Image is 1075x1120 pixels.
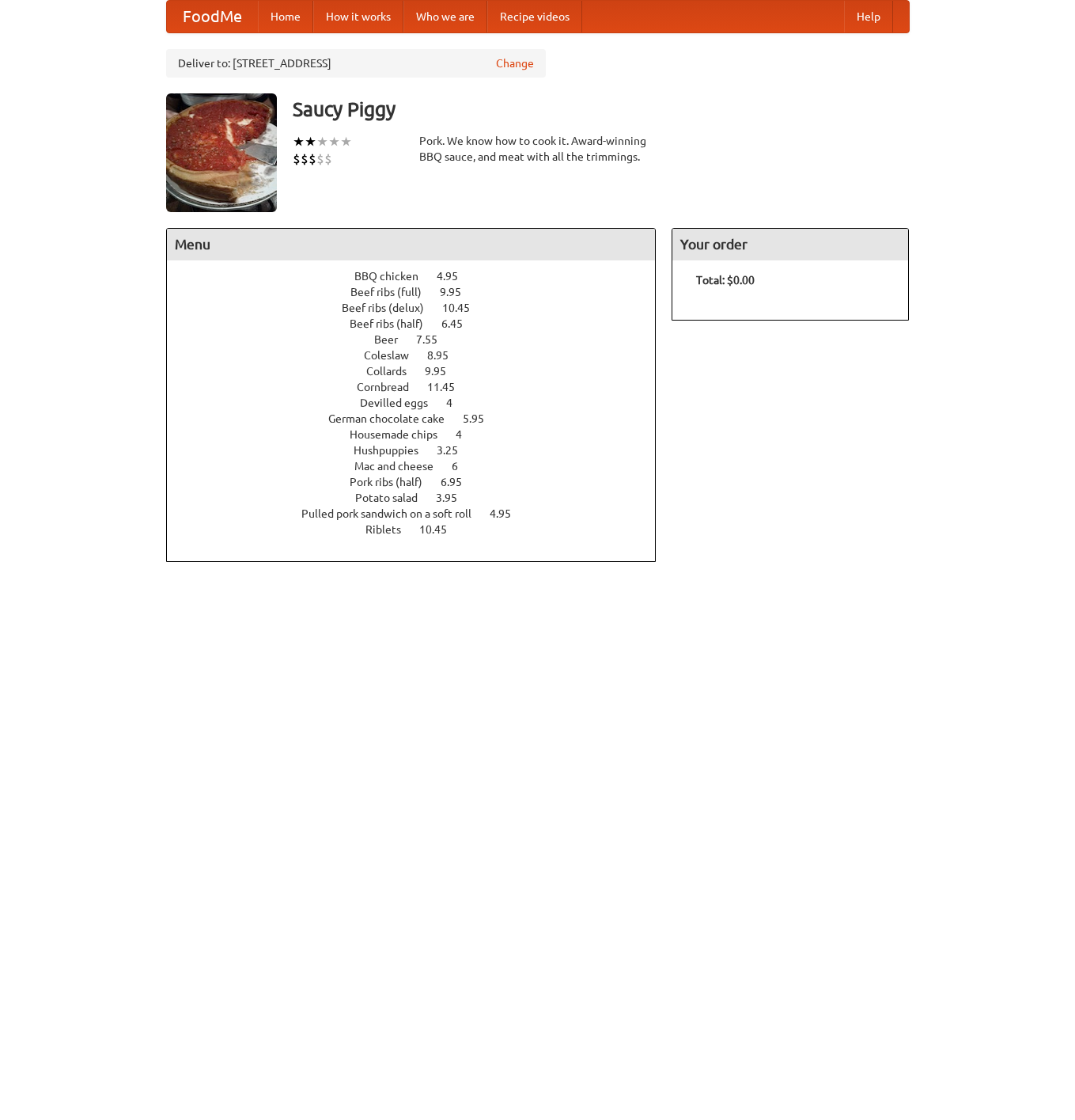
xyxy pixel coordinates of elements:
[374,333,414,346] span: Beer
[328,412,513,425] a: German chocolate cake 5.95
[427,349,464,362] span: 8.95
[446,397,468,409] span: 4
[167,1,258,32] a: FoodMe
[672,229,908,260] h4: Your order
[258,1,313,32] a: Home
[328,412,460,425] span: German chocolate cake
[308,150,316,168] li: $
[696,274,755,287] b: Total: $0.00
[442,302,486,314] span: 10.45
[305,133,316,150] li: ★
[463,412,500,425] span: 5.95
[487,1,582,32] a: Recipe videos
[440,286,477,298] span: 9.95
[456,428,478,441] span: 4
[166,93,277,212] img: angular.jpg
[437,270,474,283] span: 4.95
[844,1,893,32] a: Help
[364,349,478,362] a: Coleslaw 8.95
[342,302,499,314] a: Beef ribs (delux) 10.45
[350,317,439,330] span: Beef ribs (half)
[419,133,657,165] div: Pork. We know how to cook it. Award-winning BBQ sauce, and meat with all the trimmings.
[354,270,487,283] a: BBQ chicken 4.95
[437,444,474,457] span: 3.25
[366,365,422,378] span: Collards
[354,444,434,457] span: Hushpuppies
[354,460,449,473] span: Mac and cheese
[324,150,332,168] li: $
[301,150,308,168] li: $
[328,133,340,150] li: ★
[425,365,462,378] span: 9.95
[293,93,910,125] h3: Saucy Piggy
[364,349,425,362] span: Coleslaw
[354,460,487,473] a: Mac and cheese 6
[496,55,534,71] a: Change
[350,286,437,298] span: Beef ribs (full)
[313,1,403,32] a: How it works
[350,476,438,488] span: Pork ribs (half)
[355,492,486,504] a: Potato salad 3.95
[365,523,417,536] span: Riblets
[365,523,476,536] a: Riblets 10.45
[436,492,473,504] span: 3.95
[350,317,492,330] a: Beef ribs (half) 6.45
[403,1,487,32] a: Who we are
[360,397,444,409] span: Devilled eggs
[490,507,527,520] span: 4.95
[452,460,474,473] span: 6
[419,523,463,536] span: 10.45
[293,150,301,168] li: $
[342,302,440,314] span: Beef ribs (delux)
[427,381,471,393] span: 11.45
[301,507,540,520] a: Pulled pork sandwich on a soft roll 4.95
[316,133,328,150] li: ★
[374,333,467,346] a: Beer 7.55
[357,381,484,393] a: Cornbread 11.45
[167,229,656,260] h4: Menu
[441,476,478,488] span: 6.95
[354,270,434,283] span: BBQ chicken
[350,476,491,488] a: Pork ribs (half) 6.95
[441,317,479,330] span: 6.45
[301,507,487,520] span: Pulled pork sandwich on a soft roll
[357,381,425,393] span: Cornbread
[355,492,433,504] span: Potato salad
[293,133,305,150] li: ★
[340,133,352,150] li: ★
[316,150,324,168] li: $
[360,397,482,409] a: Devilled eggs 4
[350,428,453,441] span: Housemade chips
[350,428,491,441] a: Housemade chips 4
[350,286,490,298] a: Beef ribs (full) 9.95
[166,49,546,78] div: Deliver to: [STREET_ADDRESS]
[354,444,487,457] a: Hushpuppies 3.25
[366,365,475,378] a: Collards 9.95
[416,333,453,346] span: 7.55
